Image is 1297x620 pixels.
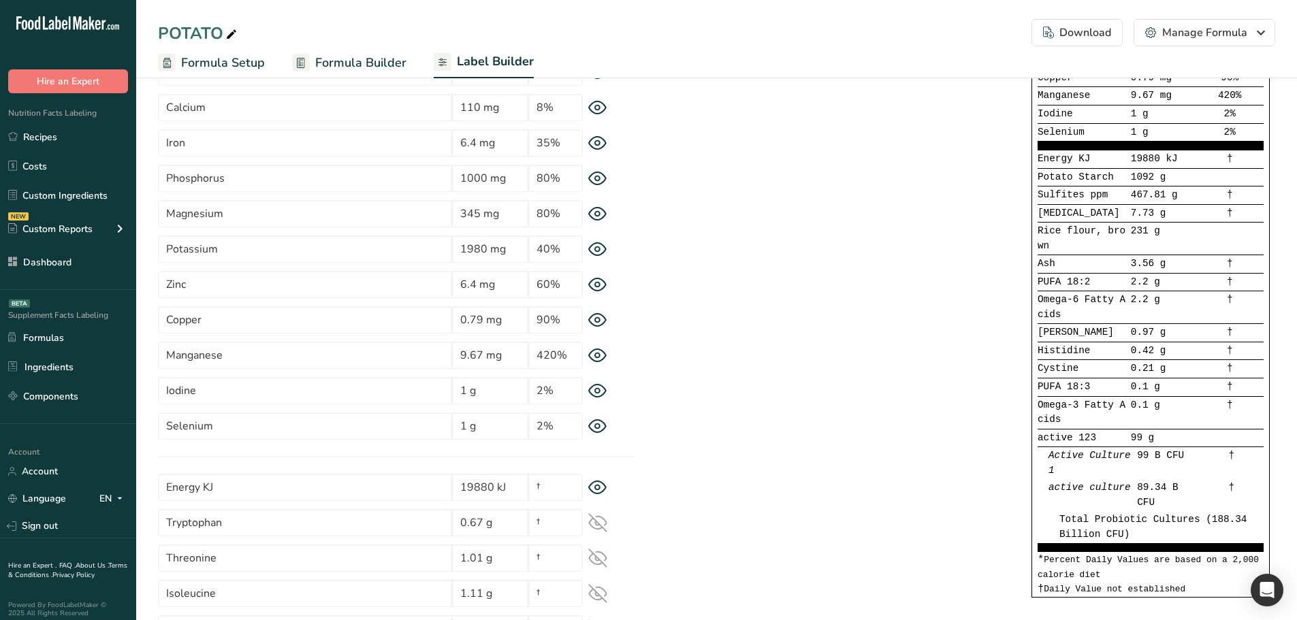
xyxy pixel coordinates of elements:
[1131,225,1160,236] span: 231 g
[1038,172,1114,182] span: Potato Starch
[1131,90,1172,101] span: 9.67 mg
[1038,189,1108,200] span: Sulfites ppm
[315,54,406,72] span: Formula Builder
[1227,399,1233,410] span: †
[158,342,452,369] input: Manganese
[1031,19,1123,46] button: Download
[8,601,128,617] div: Powered By FoodLabelMaker © 2025 All Rights Reserved
[1048,482,1131,493] span: active culture
[452,235,528,263] input: 1980 mg
[1048,450,1131,476] span: Active Culture1
[1137,482,1178,508] span: 89.34 B CFU
[158,474,452,501] input: Energy KJ
[158,306,452,333] input: Copper
[1227,258,1233,269] span: †
[76,561,108,570] a: About Us .
[1227,363,1233,374] span: †
[1038,208,1120,218] span: [MEDICAL_DATA]
[528,474,583,501] input: †
[1038,225,1125,251] span: Rice flour, brown
[1131,72,1172,83] span: 0.79 mg
[158,200,452,227] input: Magnesium
[1038,108,1073,119] span: Iodine
[1038,381,1090,392] span: PUFA 18:3
[452,271,528,298] input: 6.4 mg
[158,94,452,121] input: Calcium
[1038,72,1073,83] span: Copper
[99,491,128,507] div: EN
[1131,172,1166,182] span: 1092 g
[528,412,583,440] input: 2%
[528,306,583,333] input: 90%
[528,580,583,607] input: †
[1228,450,1234,461] span: †
[434,46,534,79] a: Label Builder
[1038,258,1055,269] span: Ash
[1131,127,1149,137] span: 1 g
[158,129,452,157] input: Iron
[1131,258,1166,269] span: 3.56 g
[1145,25,1264,41] div: Manage Formula
[1038,432,1096,443] span: active 123
[1131,276,1160,287] span: 2.2 g
[1227,276,1233,287] span: †
[1227,381,1233,392] span: †
[528,129,583,157] input: 35%
[452,377,528,404] input: 1 g
[9,299,30,308] div: BETA
[181,54,265,72] span: Formula Setup
[1038,399,1125,425] span: Omega-3 Fatty Acids
[1227,345,1233,356] span: †
[1038,345,1090,356] span: Histidine
[1131,153,1178,164] span: 19880 kJ
[1131,363,1166,374] span: 0.21 g
[452,474,528,501] input: 19880 kJ
[1038,276,1090,287] span: PUFA 18:2
[452,94,528,121] input: 110 mg
[1038,127,1085,137] span: Selenium
[158,580,452,607] input: Isoleucine
[452,342,528,369] input: 9.67 mg
[452,165,528,192] input: 1000 mg
[1224,127,1236,137] span: 2%
[1221,72,1238,83] span: 90%
[1038,583,1044,595] span: †
[1131,294,1160,305] span: 2.2 g
[1131,381,1160,392] span: 0.1 g
[1227,294,1233,305] span: †
[59,561,76,570] a: FAQ .
[158,509,452,536] input: Tryptophan
[8,561,127,580] a: Terms & Conditions .
[1131,399,1160,410] span: 0.1 g
[528,94,583,121] input: 8%
[1131,208,1166,218] span: 7.73 g
[8,212,29,221] div: NEW
[158,48,265,78] a: Formula Setup
[292,48,406,78] a: Formula Builder
[1131,327,1166,338] span: 0.97 g
[452,200,528,227] input: 345 mg
[1038,327,1114,338] span: [PERSON_NAME]
[1131,189,1178,200] span: 467.81 g
[1038,581,1264,597] section: Daily Value not established
[52,570,95,580] a: Privacy Policy
[457,52,534,71] span: Label Builder
[158,235,452,263] input: Potassium
[1227,189,1233,200] span: †
[1038,153,1090,164] span: Energy KJ
[158,377,452,404] input: Iodine
[1227,153,1233,164] span: †
[1224,108,1236,119] span: 2%
[1227,327,1233,338] span: †
[528,200,583,227] input: 80%
[1218,90,1241,101] span: 420%
[1228,482,1234,493] span: †
[158,412,452,440] input: Selenium
[8,69,128,93] button: Hire an Expert
[1043,25,1111,41] div: Download
[158,544,452,572] input: Threonine
[1227,208,1233,218] span: †
[1131,108,1149,119] span: 1 g
[8,222,93,236] div: Custom Reports
[1038,511,1264,543] div: Total Probiotic Cultures (188.34 Billion CFU)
